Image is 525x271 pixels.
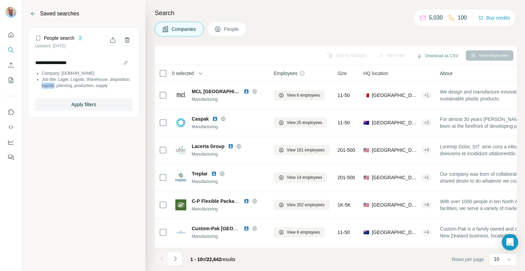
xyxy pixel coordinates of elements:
div: Manufacturing [192,178,266,185]
span: 🇲🇹 [363,92,369,99]
div: Manufacturing [192,206,266,212]
span: View 6 employees [287,92,320,98]
li: Job title: Lager, Logistic, Warehouse, disposition, logistik, planning, production, supply [42,76,133,89]
span: Size [338,70,347,77]
span: View 202 employees [287,202,325,208]
h4: People search [44,35,75,41]
span: [GEOGRAPHIC_DATA], [GEOGRAPHIC_DATA] [372,119,419,126]
div: + 2 [421,120,432,126]
div: + 1 [421,92,432,98]
small: Updated: [DATE] [35,44,66,48]
img: Avatar [5,7,16,18]
span: 22,642 [207,257,221,262]
button: Navigate to next page [169,252,182,266]
span: 201-500 [338,147,355,153]
button: Delete saved search [122,35,133,46]
button: View 6 employees [274,227,325,237]
span: 🇺🇸 [363,201,369,208]
h2: Saved searches [40,10,79,18]
div: 2 [77,35,84,41]
span: View 6 employees [287,229,320,235]
img: LinkedIn logo [244,89,249,94]
button: Enrich CSV [5,59,16,71]
span: 11-50 [338,119,350,126]
p: 100 [458,14,467,22]
button: Feedback [5,151,16,163]
span: [GEOGRAPHIC_DATA], [GEOGRAPHIC_DATA] [372,92,419,99]
img: Logo of Lacerta Group [175,145,186,156]
span: View 161 employees [287,147,325,153]
span: [GEOGRAPHIC_DATA], [US_STATE] [372,174,419,181]
img: LinkedIn logo [212,116,218,122]
span: Employees [274,70,297,77]
img: Logo of Caspak [175,117,186,128]
span: View 14 employees [287,174,322,181]
div: Open Intercom Messenger [502,234,518,250]
button: Share filters [107,35,118,46]
span: Caspak [192,115,209,122]
li: Company: [DOMAIN_NAME] [42,70,133,76]
span: 11-50 [338,92,350,99]
span: [GEOGRAPHIC_DATA], [US_STATE] [372,147,419,153]
div: + 1 [421,174,432,181]
span: 1 - 10 [190,257,203,262]
button: View 14 employees [274,172,327,183]
div: + 4 [421,229,432,235]
p: 5,030 [429,14,443,22]
button: Dashboard [5,136,16,148]
span: About [440,70,453,77]
span: Treplar [192,170,208,177]
img: LinkedIn logo [244,226,249,231]
button: View 25 employees [274,118,327,128]
span: View 25 employees [287,120,322,126]
button: Back [28,8,39,19]
span: [GEOGRAPHIC_DATA], [GEOGRAPHIC_DATA] [372,229,419,236]
button: View 6 employees [274,90,325,100]
button: Apply filters [35,98,133,111]
input: Search name [35,58,133,67]
span: [GEOGRAPHIC_DATA], [US_STATE] [372,201,419,208]
span: 11-50 [338,229,350,236]
span: HQ location [363,70,388,77]
div: + 4 [421,147,432,153]
span: People [224,26,240,33]
button: Buy credits [478,13,510,23]
img: LinkedIn logo [211,171,217,176]
button: View 202 employees [274,200,329,210]
span: 🇺🇸 [363,174,369,181]
button: Search [5,44,16,56]
button: Download as CSV [412,51,463,61]
span: results [190,257,235,262]
img: LinkedIn logo [244,198,249,204]
div: Manufacturing [192,233,266,239]
p: 10 [494,256,499,262]
span: 201-500 [338,174,355,181]
span: 1K-5K [338,201,351,208]
img: Logo of C-P Flexible Packaging [175,199,186,210]
div: Manufacturing [192,96,266,102]
button: Quick start [5,29,16,41]
span: 0 selected [172,70,194,77]
span: Companies [172,26,197,33]
span: 🇦🇺 [363,119,369,126]
span: Apply filters [71,101,96,108]
button: Use Surfe API [5,121,16,133]
span: 🇳🇿 [363,229,369,236]
img: LinkedIn logo [228,144,233,149]
button: View 161 employees [274,145,329,155]
img: Logo of MCL Malta [175,90,186,101]
span: MCL [GEOGRAPHIC_DATA] [192,88,240,95]
span: Rows per page [452,256,484,263]
img: Logo of Treplar [175,172,186,183]
span: C-P Flexible Packaging [192,198,244,204]
span: 🇺🇸 [363,147,369,153]
div: Manufacturing [192,124,266,130]
img: Logo of Custom-Pak New Zealand [175,227,186,238]
h4: Search [155,8,517,18]
button: Use Surfe on LinkedIn [5,106,16,118]
span: Custom-Pak [GEOGRAPHIC_DATA] [192,226,272,231]
div: Manufacturing [192,151,266,157]
span: of [203,257,207,262]
button: My lists [5,74,16,86]
span: Lacerta Group [192,143,225,150]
